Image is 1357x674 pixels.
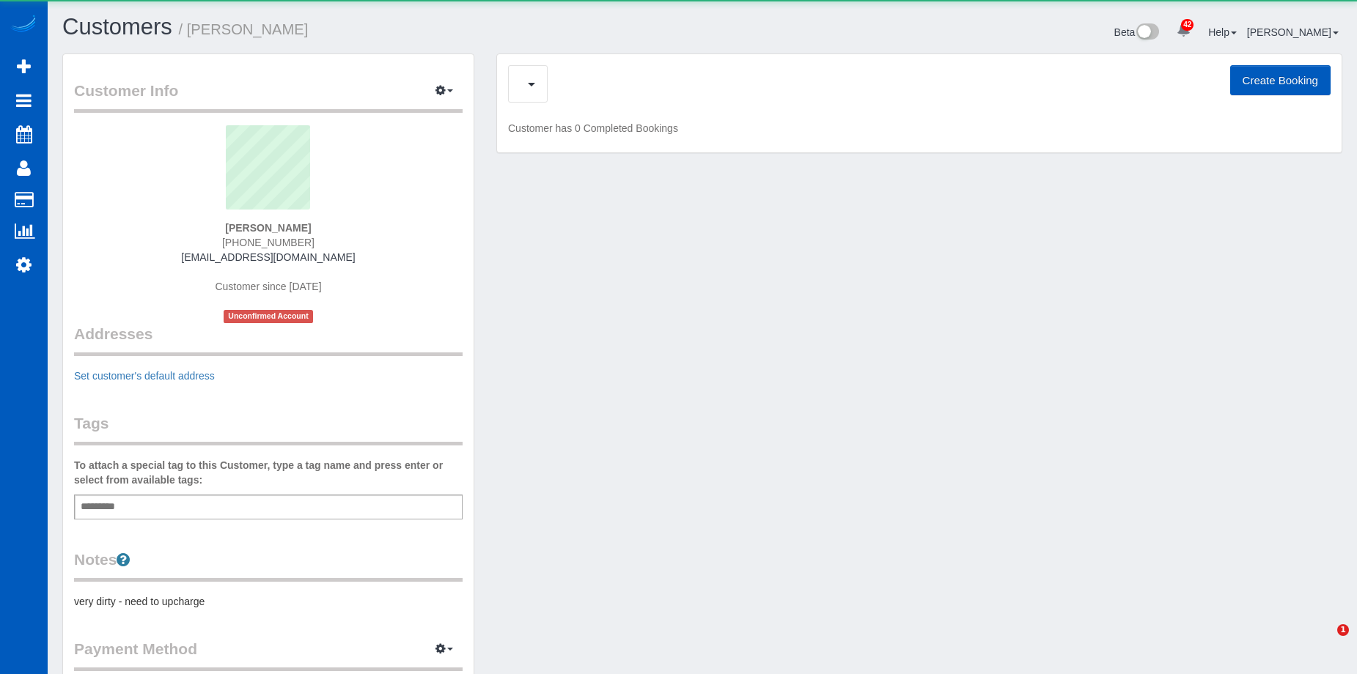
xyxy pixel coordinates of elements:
[181,251,355,263] a: [EMAIL_ADDRESS][DOMAIN_NAME]
[1337,624,1349,636] span: 1
[1307,624,1342,659] iframe: Intercom live chat
[1114,26,1160,38] a: Beta
[74,458,463,487] label: To attach a special tag to this Customer, type a tag name and press enter or select from availabl...
[222,237,315,248] span: [PHONE_NUMBER]
[1169,15,1198,47] a: 42
[1135,23,1159,42] img: New interface
[224,310,313,322] span: Unconfirmed Account
[179,21,309,37] small: / [PERSON_NAME]
[74,412,463,445] legend: Tags
[74,594,463,609] pre: very dirty - need to upcharge
[74,80,463,113] legend: Customer Info
[74,370,215,382] a: Set customer's default address
[1247,26,1339,38] a: [PERSON_NAME]
[1208,26,1237,38] a: Help
[9,15,38,35] img: Automaid Logo
[215,281,321,292] span: Customer since [DATE]
[62,14,172,40] a: Customers
[1230,65,1331,96] button: Create Booking
[74,549,463,582] legend: Notes
[74,638,463,671] legend: Payment Method
[225,222,311,234] strong: [PERSON_NAME]
[508,121,1331,136] p: Customer has 0 Completed Bookings
[1181,19,1194,31] span: 42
